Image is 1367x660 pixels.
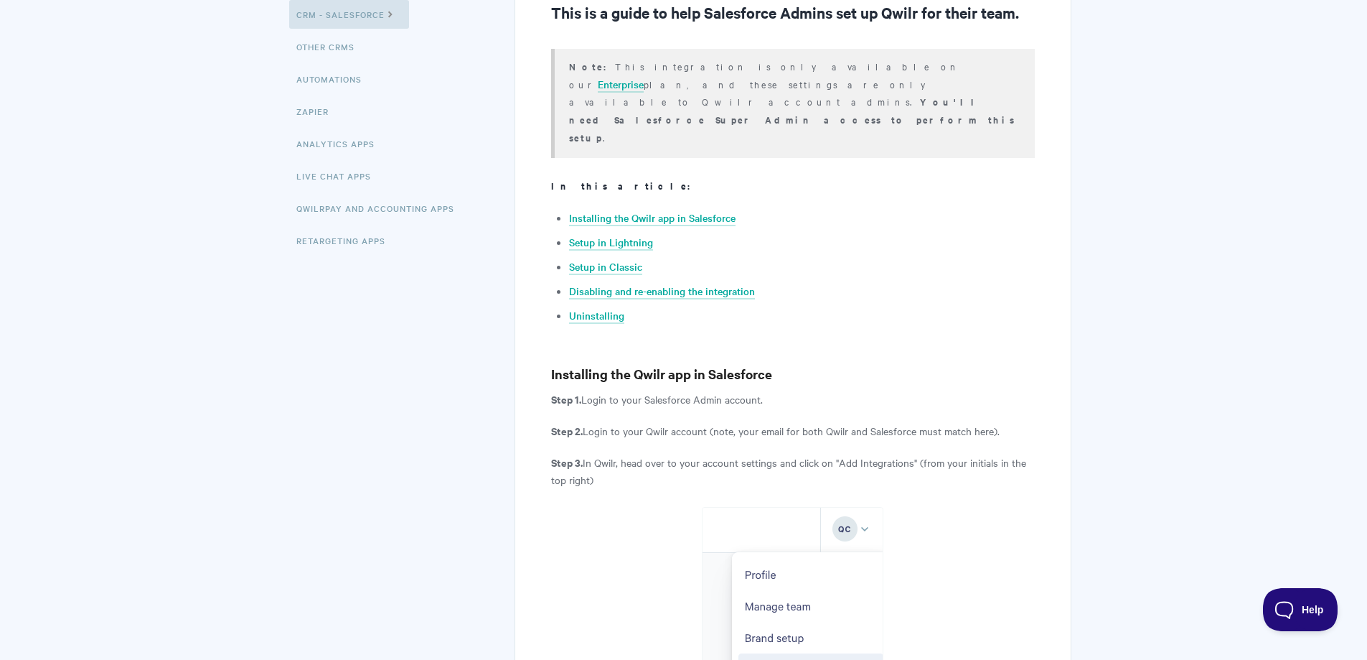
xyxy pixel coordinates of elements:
a: Analytics Apps [296,129,385,158]
strong: Step 1. [551,391,581,406]
strong: Note: [569,60,615,73]
p: In Qwilr, head over to your account settings and click on "Add Integrations" (from your initials ... [551,454,1034,488]
a: Disabling and re-enabling the integration [569,284,755,299]
a: Installing the Qwilr app in Salesforce [569,210,736,226]
a: Automations [296,65,372,93]
a: Retargeting Apps [296,226,396,255]
a: Zapier [296,97,339,126]
h3: Installing the Qwilr app in Salesforce [551,364,1034,384]
strong: You'll need Salesforce Super Admin access to perform this setup [569,95,1015,144]
strong: Step 2. [551,423,583,438]
a: Uninstalling [569,308,624,324]
p: This integration is only available on our plan, and these settings are only available to Qwilr ac... [569,57,1016,147]
p: Login to your Salesforce Admin account. [551,391,1034,408]
a: Enterprise [598,77,644,93]
strong: Step 3. [551,455,583,470]
a: Setup in Lightning [569,235,653,251]
a: Live Chat Apps [296,162,382,190]
a: Other CRMs [296,32,365,61]
h2: This is a guide to help Salesforce Admins set up Qwilr for their team. [551,1,1034,24]
a: Setup in Classic [569,259,642,275]
iframe: Toggle Customer Support [1263,588,1338,631]
b: In this article: [551,179,699,192]
a: QwilrPay and Accounting Apps [296,194,465,223]
p: Login to your Qwilr account (note, your email for both Qwilr and Salesforce must match here). [551,422,1034,440]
